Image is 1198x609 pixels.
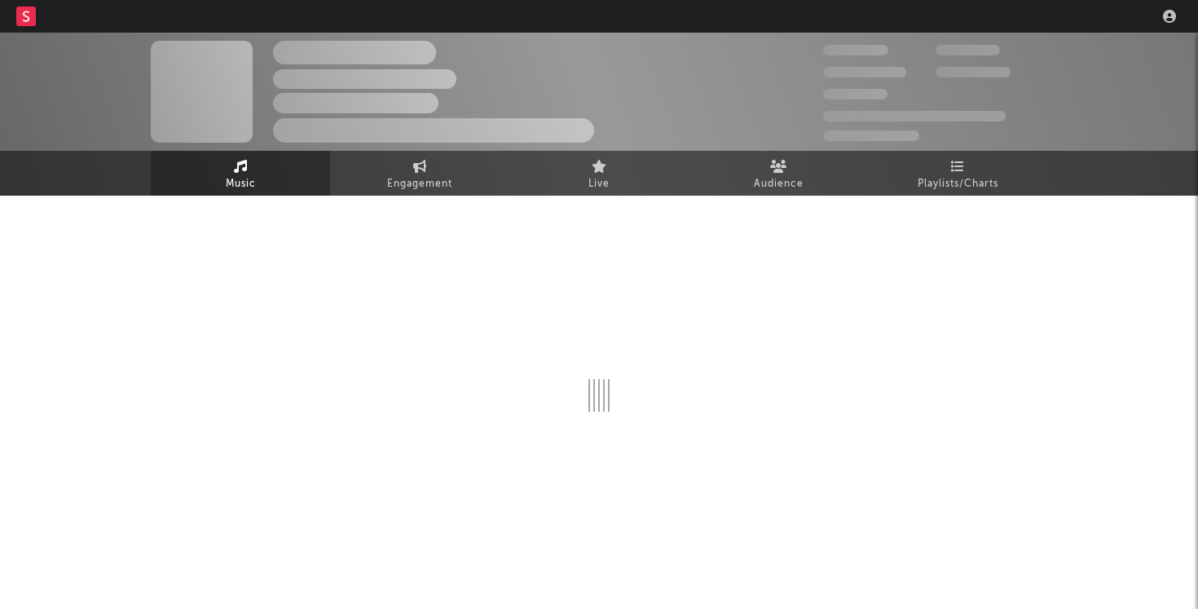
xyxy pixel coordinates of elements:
span: 1,000,000 [936,67,1011,77]
a: Audience [689,151,868,196]
span: Music [226,174,256,194]
a: Engagement [330,151,509,196]
span: 50,000,000 [823,67,906,77]
span: 50,000,000 Monthly Listeners [823,111,1006,121]
span: Playlists/Charts [918,174,998,194]
a: Live [509,151,689,196]
span: Jump Score: 85.0 [823,130,919,141]
span: Live [588,174,610,194]
span: 300,000 [823,45,888,55]
span: 100,000 [936,45,1000,55]
a: Music [151,151,330,196]
span: Audience [754,174,804,194]
span: 100,000 [823,89,887,99]
a: Playlists/Charts [868,151,1047,196]
span: Engagement [387,174,452,194]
